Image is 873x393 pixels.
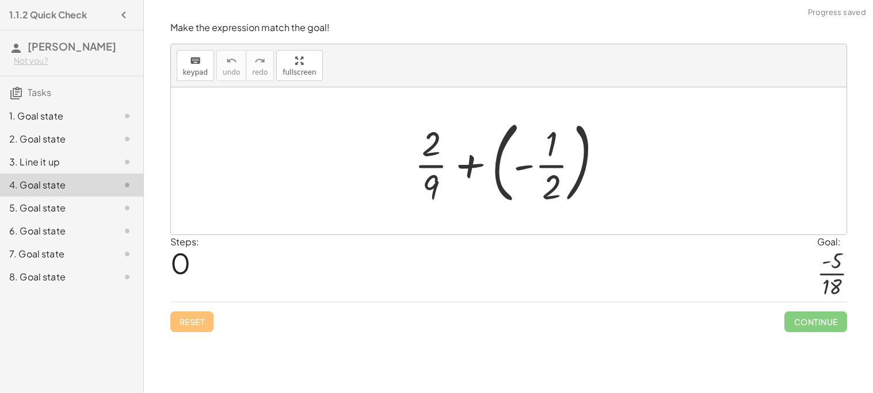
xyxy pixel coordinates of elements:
[246,50,274,81] button: redoredo
[9,247,102,261] div: 7. Goal state
[120,155,134,169] i: Task not started.
[808,7,866,18] span: Progress saved
[170,245,190,280] span: 0
[9,270,102,284] div: 8. Goal state
[9,224,102,238] div: 6. Goal state
[283,68,316,76] span: fullscreen
[9,201,102,215] div: 5. Goal state
[216,50,246,81] button: undoundo
[252,68,268,76] span: redo
[14,55,134,67] div: Not you?
[9,8,87,22] h4: 1.1.2 Quick Check
[28,40,116,53] span: [PERSON_NAME]
[120,132,134,146] i: Task not started.
[28,86,51,98] span: Tasks
[120,178,134,192] i: Task not started.
[120,201,134,215] i: Task not started.
[254,54,265,68] i: redo
[120,270,134,284] i: Task not started.
[9,132,102,146] div: 2. Goal state
[223,68,240,76] span: undo
[120,109,134,123] i: Task not started.
[120,224,134,238] i: Task not started.
[170,236,199,248] label: Steps:
[177,50,215,81] button: keyboardkeypad
[226,54,237,68] i: undo
[120,247,134,261] i: Task not started.
[276,50,322,81] button: fullscreen
[9,155,102,169] div: 3. Line it up
[170,21,847,34] p: Make the expression match the goal!
[9,109,102,123] div: 1. Goal state
[817,235,847,249] div: Goal:
[183,68,208,76] span: keypad
[190,54,201,68] i: keyboard
[9,178,102,192] div: 4. Goal state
